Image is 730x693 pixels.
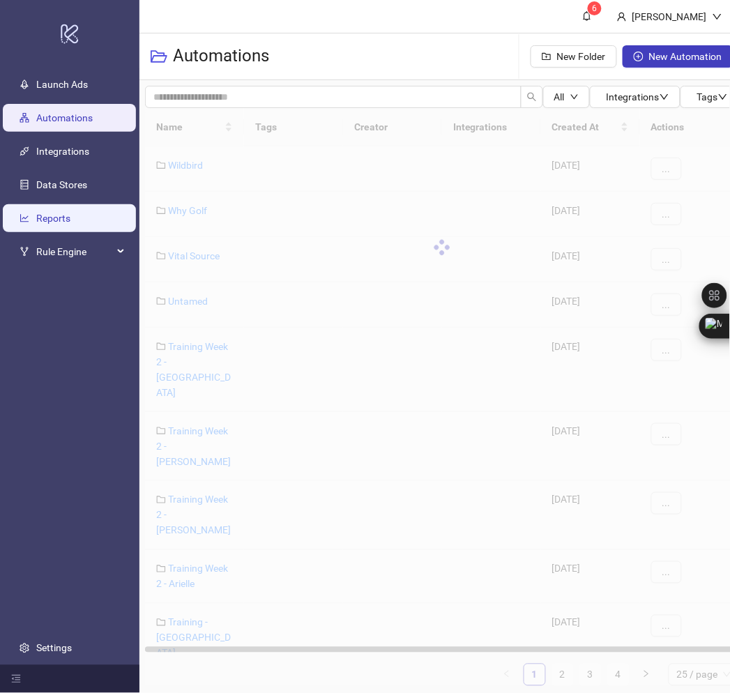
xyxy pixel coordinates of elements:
h3: Automations [173,45,269,68]
span: user [617,12,627,22]
span: down [570,93,579,101]
span: Rule Engine [36,238,113,266]
span: All [554,91,565,102]
span: bell [582,11,592,21]
span: folder-add [542,52,552,61]
span: Tags [697,91,728,102]
span: fork [20,247,29,257]
span: 6 [593,3,598,13]
span: down [718,92,728,102]
span: down [713,12,722,22]
a: Reports [36,213,70,224]
a: Integrations [36,146,89,157]
span: search [527,92,537,102]
sup: 6 [588,1,602,15]
a: Automations [36,112,93,123]
span: New Automation [649,51,722,62]
a: Data Stores [36,179,87,190]
button: Integrationsdown [590,86,680,108]
button: New Folder [531,45,617,68]
span: folder-open [151,48,167,65]
a: Launch Ads [36,79,88,90]
span: Integrations [607,91,669,102]
span: New Folder [557,51,606,62]
span: down [660,92,669,102]
a: Settings [36,643,72,654]
span: plus-circle [634,52,644,61]
span: menu-fold [11,674,21,684]
div: [PERSON_NAME] [627,9,713,24]
button: Alldown [543,86,590,108]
